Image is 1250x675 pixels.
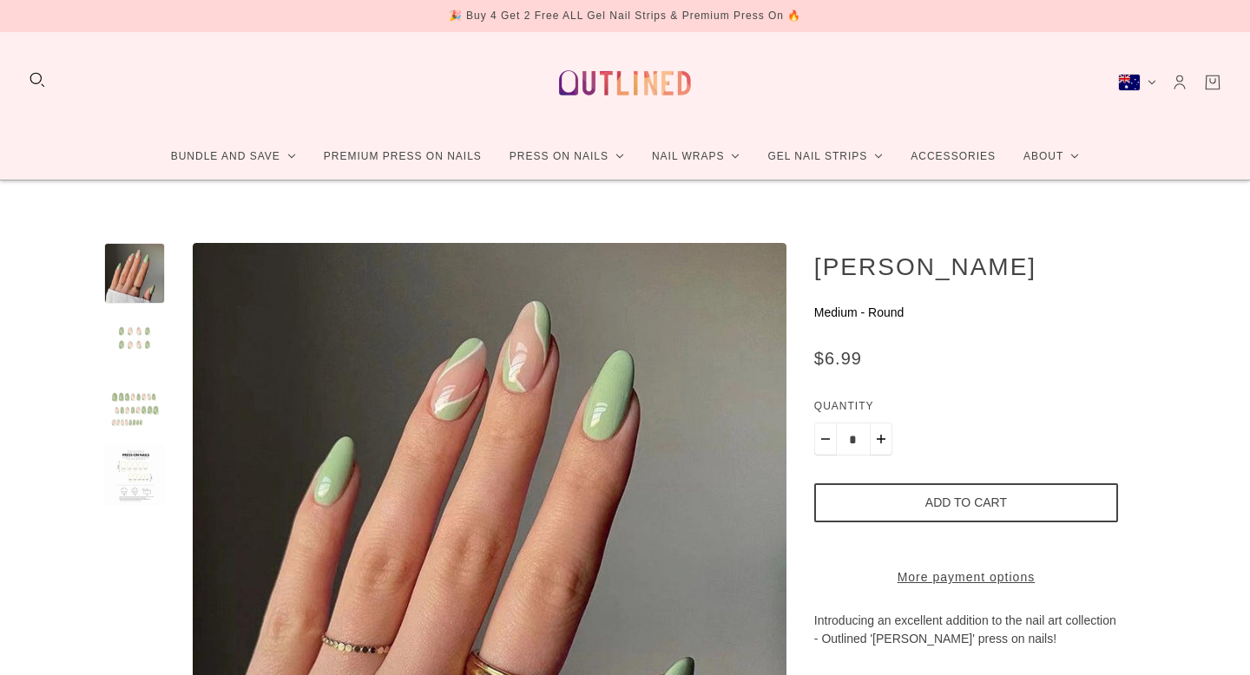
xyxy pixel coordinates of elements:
a: Account [1170,73,1189,92]
a: Gel Nail Strips [753,134,897,180]
div: 🎉 Buy 4 Get 2 Free ALL Gel Nail Strips & Premium Press On 🔥 [449,7,802,25]
h1: [PERSON_NAME] [814,252,1118,281]
a: About [1010,134,1093,180]
button: Minus [814,423,837,455]
label: Quantity [814,397,1118,423]
a: Press On Nails [496,134,638,180]
a: Cart [1203,73,1222,92]
a: More payment options [814,568,1118,587]
button: Search [28,70,47,89]
a: Outlined [549,46,701,120]
button: Australia [1118,74,1156,91]
span: $6.99 [814,349,862,368]
p: Medium - Round [814,304,1118,322]
a: Accessories [897,134,1010,180]
a: Nail Wraps [638,134,754,180]
button: Add to cart [814,483,1118,522]
a: Bundle and Save [157,134,310,180]
a: Premium Press On Nails [310,134,496,180]
button: Plus [870,423,892,455]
